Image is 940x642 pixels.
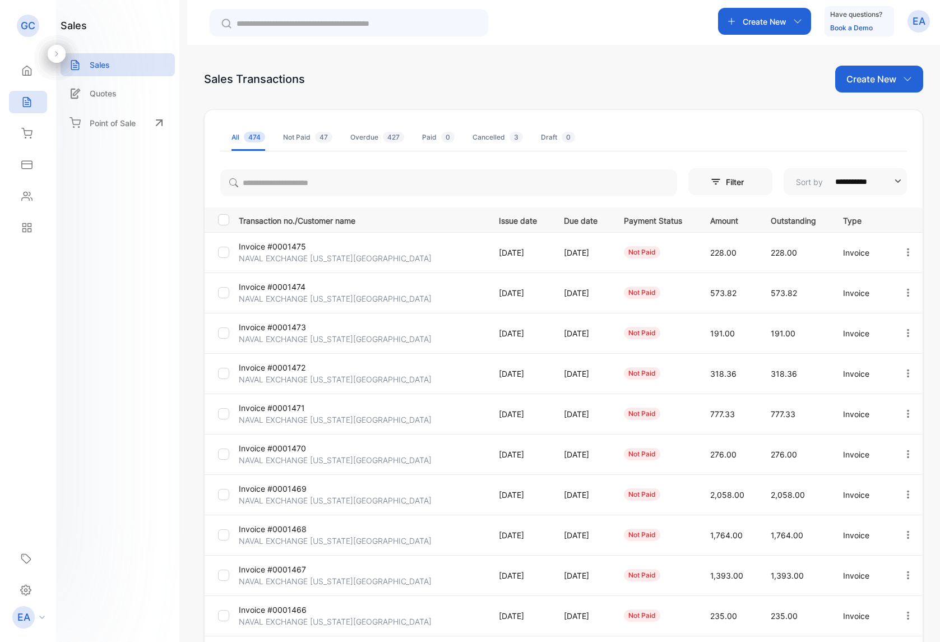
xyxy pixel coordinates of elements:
[283,132,332,142] div: Not Paid
[239,604,321,616] p: Invoice #0001466
[499,408,541,420] p: [DATE]
[718,8,811,35] button: Create New
[315,132,332,142] span: 47
[624,408,660,420] div: not paid
[239,564,321,575] p: Invoice #0001467
[843,287,879,299] p: Invoice
[510,132,523,142] span: 3
[239,575,432,587] p: NAVAL EXCHANGE [US_STATE][GEOGRAPHIC_DATA]
[239,362,321,373] p: Invoice #0001472
[90,87,117,99] p: Quotes
[624,529,660,541] div: not paid
[499,610,541,622] p: [DATE]
[624,448,660,460] div: not paid
[710,329,735,338] span: 191.00
[473,132,523,142] div: Cancelled
[624,609,660,622] div: not paid
[90,59,110,71] p: Sales
[239,333,432,345] p: NAVAL EXCHANGE [US_STATE][GEOGRAPHIC_DATA]
[796,176,823,188] p: Sort by
[843,570,879,581] p: Invoice
[843,449,879,460] p: Invoice
[499,368,541,380] p: [DATE]
[710,248,737,257] span: 228.00
[239,321,321,333] p: Invoice #0001473
[239,402,321,414] p: Invoice #0001471
[204,71,305,87] div: Sales Transactions
[710,213,748,227] p: Amount
[231,132,265,142] div: All
[771,288,797,298] span: 573.82
[239,241,321,252] p: Invoice #0001475
[771,611,798,621] span: 235.00
[624,488,660,501] div: not paid
[499,489,541,501] p: [DATE]
[61,53,175,76] a: Sales
[244,132,265,142] span: 474
[239,442,321,454] p: Invoice #0001470
[564,610,601,622] p: [DATE]
[17,610,30,625] p: EA
[784,168,907,195] button: Sort by
[564,449,601,460] p: [DATE]
[90,117,136,129] p: Point of Sale
[441,132,455,142] span: 0
[239,373,432,385] p: NAVAL EXCHANGE [US_STATE][GEOGRAPHIC_DATA]
[830,9,882,20] p: Have questions?
[913,14,925,29] p: EA
[564,213,601,227] p: Due date
[771,571,804,580] span: 1,393.00
[771,248,797,257] span: 228.00
[239,281,321,293] p: Invoice #0001474
[564,368,601,380] p: [DATE]
[846,72,896,86] p: Create New
[239,213,485,227] p: Transaction no./Customer name
[710,611,737,621] span: 235.00
[422,132,455,142] div: Paid
[843,213,879,227] p: Type
[541,132,575,142] div: Draft
[564,287,601,299] p: [DATE]
[21,19,35,33] p: GC
[239,454,432,466] p: NAVAL EXCHANGE [US_STATE][GEOGRAPHIC_DATA]
[499,529,541,541] p: [DATE]
[624,569,660,581] div: not paid
[239,252,432,264] p: NAVAL EXCHANGE [US_STATE][GEOGRAPHIC_DATA]
[239,616,432,627] p: NAVAL EXCHANGE [US_STATE][GEOGRAPHIC_DATA]
[907,8,930,35] button: EA
[710,288,737,298] span: 573.82
[624,327,660,339] div: not paid
[499,327,541,339] p: [DATE]
[564,408,601,420] p: [DATE]
[239,414,432,426] p: NAVAL EXCHANGE [US_STATE][GEOGRAPHIC_DATA]
[710,450,737,459] span: 276.00
[771,409,795,419] span: 777.33
[771,450,797,459] span: 276.00
[499,247,541,258] p: [DATE]
[499,287,541,299] p: [DATE]
[843,408,879,420] p: Invoice
[499,570,541,581] p: [DATE]
[564,529,601,541] p: [DATE]
[771,490,805,500] span: 2,058.00
[710,369,737,378] span: 318.36
[710,571,743,580] span: 1,393.00
[624,213,687,227] p: Payment Status
[239,293,432,304] p: NAVAL EXCHANGE [US_STATE][GEOGRAPHIC_DATA]
[61,110,175,135] a: Point of Sale
[843,327,879,339] p: Invoice
[771,530,803,540] span: 1,764.00
[771,369,797,378] span: 318.36
[499,213,541,227] p: Issue date
[710,530,743,540] span: 1,764.00
[61,18,87,33] h1: sales
[624,246,660,258] div: not paid
[564,489,601,501] p: [DATE]
[624,287,660,299] div: not paid
[710,490,744,500] span: 2,058.00
[350,132,404,142] div: Overdue
[743,16,786,27] p: Create New
[771,329,795,338] span: 191.00
[710,409,735,419] span: 777.33
[843,489,879,501] p: Invoice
